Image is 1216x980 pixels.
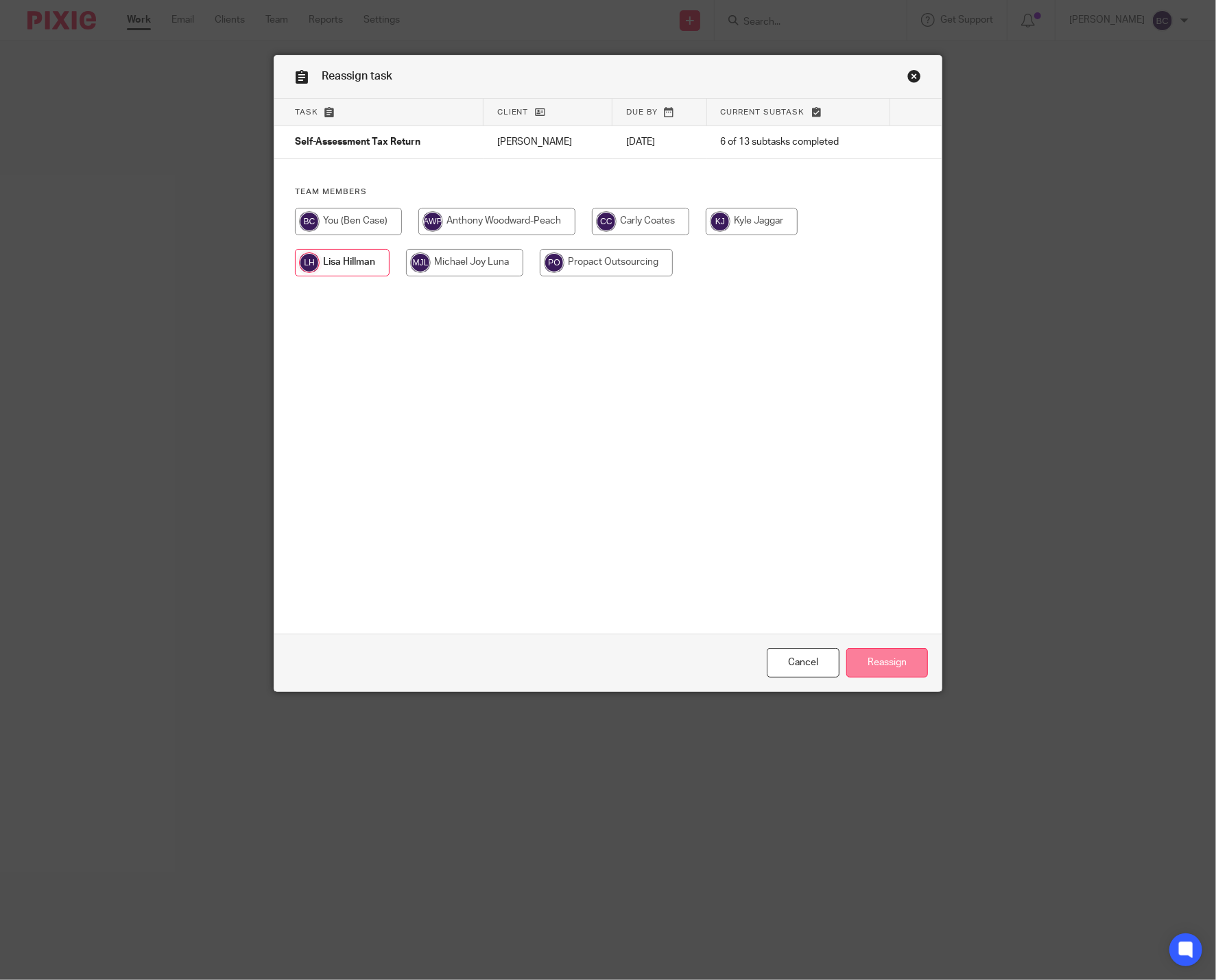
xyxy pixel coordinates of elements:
[721,108,805,116] span: Current subtask
[295,187,921,198] h4: Team members
[907,69,921,88] a: Close this dialog window
[707,126,890,159] td: 6 of 13 subtasks completed
[846,648,928,678] input: Reassign
[322,71,392,82] span: Reassign task
[626,108,658,116] span: Due by
[295,108,318,116] span: Task
[497,108,529,116] span: Client
[626,135,693,149] p: [DATE]
[497,135,599,149] p: [PERSON_NAME]
[295,138,420,147] span: Self-Assessment Tax Return
[767,648,839,678] a: Close this dialog window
